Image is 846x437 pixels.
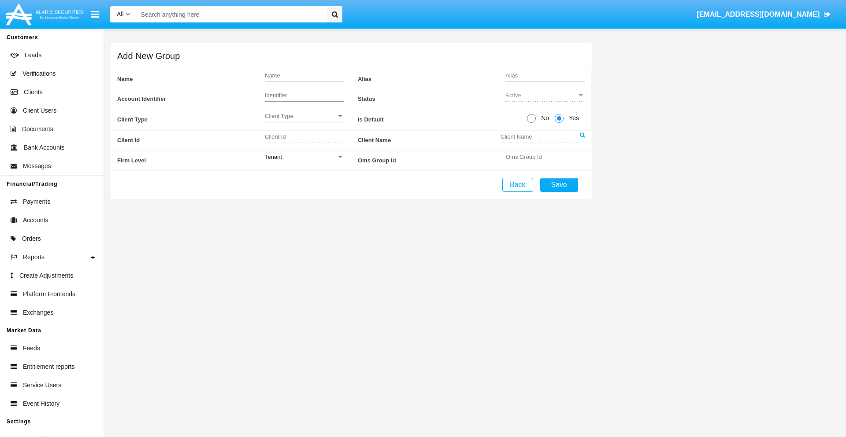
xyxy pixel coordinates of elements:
span: [EMAIL_ADDRESS][DOMAIN_NAME] [697,11,820,18]
span: Verifications [22,69,56,78]
span: Platform Frontends [23,290,75,299]
span: Oms Group Id [358,151,506,170]
span: Exchanges [23,308,53,317]
span: Create Adjustments [19,271,73,280]
span: Status [358,89,505,109]
span: Name [117,69,265,89]
span: Client Type [265,112,336,120]
span: Feeds [23,344,40,353]
span: Alias [358,69,505,89]
span: Messages [23,162,51,171]
span: No [536,114,551,123]
span: Payments [23,197,50,206]
input: Search [137,6,324,22]
span: Is Default [358,109,527,130]
button: Back [502,178,533,192]
span: Clients [24,88,43,97]
a: All [110,10,137,19]
span: Yes [564,114,581,123]
span: All [117,11,124,18]
span: Entitlement reports [23,362,75,371]
span: Service Users [23,381,61,390]
span: Reports [23,253,45,262]
span: Leads [25,51,41,60]
a: [EMAIL_ADDRESS][DOMAIN_NAME] [693,2,835,27]
span: Firm Level [117,151,265,170]
span: Bank Accounts [24,143,65,152]
span: Accounts [23,216,48,225]
button: Save [540,178,578,192]
span: Active [505,92,521,99]
img: Logo image [4,1,85,27]
span: Documents [22,125,53,134]
span: Orders [22,234,41,243]
span: Client Name [358,131,501,151]
h5: Add New Group [117,52,180,59]
span: Client Type [117,109,265,130]
span: Event History [23,399,59,408]
span: Tenant [265,154,282,160]
span: Client Users [23,106,56,115]
span: Account Identifier [117,89,265,109]
span: Client Id [117,131,265,151]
